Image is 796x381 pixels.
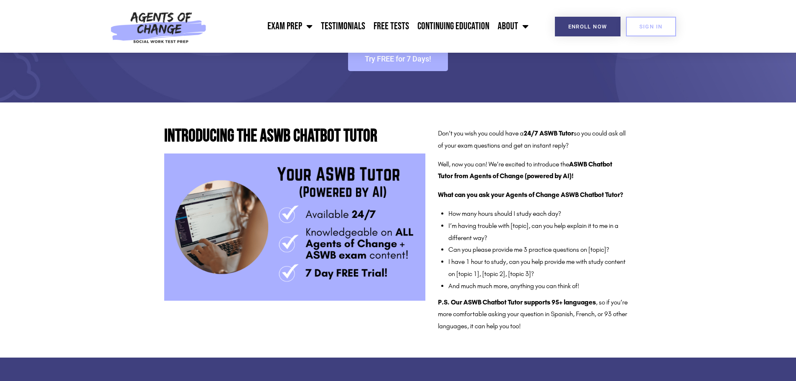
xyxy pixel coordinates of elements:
[448,244,628,256] li: Can you please provide me 3 practice questions on [topic]?
[211,16,533,37] nav: Menu
[493,16,533,37] a: About
[438,297,628,332] div: , so if you’re more comfortable asking your question in Spanish, French, or 93 other languages, i...
[639,24,663,29] span: SIGN IN
[348,47,448,71] a: Try FREE for 7 Days!
[524,129,574,137] strong: 24/7 ASWB Tutor
[568,24,607,29] span: Enroll Now
[438,128,628,152] p: Don’t you wish you could have a so you could ask all of your exam questions and get an instant re...
[164,128,425,145] h2: Introducing the ASWB Chatbot Tutor
[448,220,628,244] li: I’m having trouble with [topic], can you help explain it to me in a different way?
[438,159,628,183] p: Well, now you can! We’re excited to introduce the
[413,16,493,37] a: Continuing Education
[263,16,317,37] a: Exam Prep
[626,17,676,36] a: SIGN IN
[448,256,628,280] li: I have 1 hour to study, can you help provide me with study content on [topic 1], [topic 2], [topi...
[438,160,612,180] b: ASWB Chatbot Tutor from Agents of Change (powered by AI)!
[438,191,623,199] strong: What can you ask your Agents of Change ASWB Chatbot Tutor?
[438,298,596,306] b: P.S. Our ASWB Chatbot Tutor supports 95+ languages
[365,55,431,63] span: Try FREE for 7 Days!
[555,17,621,36] a: Enroll Now
[448,208,628,220] li: How many hours should I study each day?
[369,16,413,37] a: Free Tests
[448,280,628,292] li: And much much more, anything you can think of!
[317,16,369,37] a: Testimonials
